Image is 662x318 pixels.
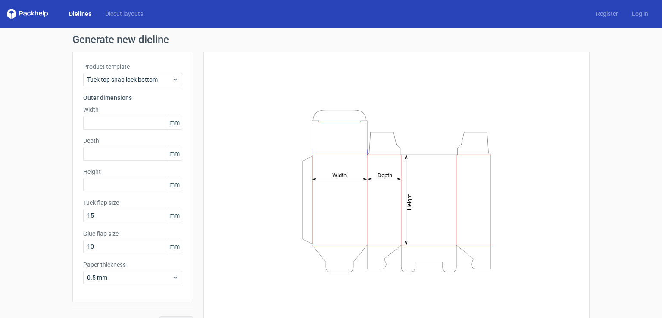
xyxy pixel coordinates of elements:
[406,194,412,210] tspan: Height
[167,116,182,129] span: mm
[83,198,182,207] label: Tuck flap size
[83,62,182,71] label: Product template
[62,9,98,18] a: Dielines
[167,147,182,160] span: mm
[83,93,182,102] h3: Outer dimensions
[378,172,392,178] tspan: Depth
[83,229,182,238] label: Glue flap size
[625,9,655,18] a: Log in
[167,178,182,191] span: mm
[72,34,590,45] h1: Generate new dieline
[83,136,182,145] label: Depth
[83,167,182,176] label: Height
[83,105,182,114] label: Width
[167,240,182,253] span: mm
[83,260,182,269] label: Paper thickness
[332,172,347,178] tspan: Width
[167,209,182,222] span: mm
[87,75,172,84] span: Tuck top snap lock bottom
[87,273,172,282] span: 0.5 mm
[589,9,625,18] a: Register
[98,9,150,18] a: Diecut layouts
